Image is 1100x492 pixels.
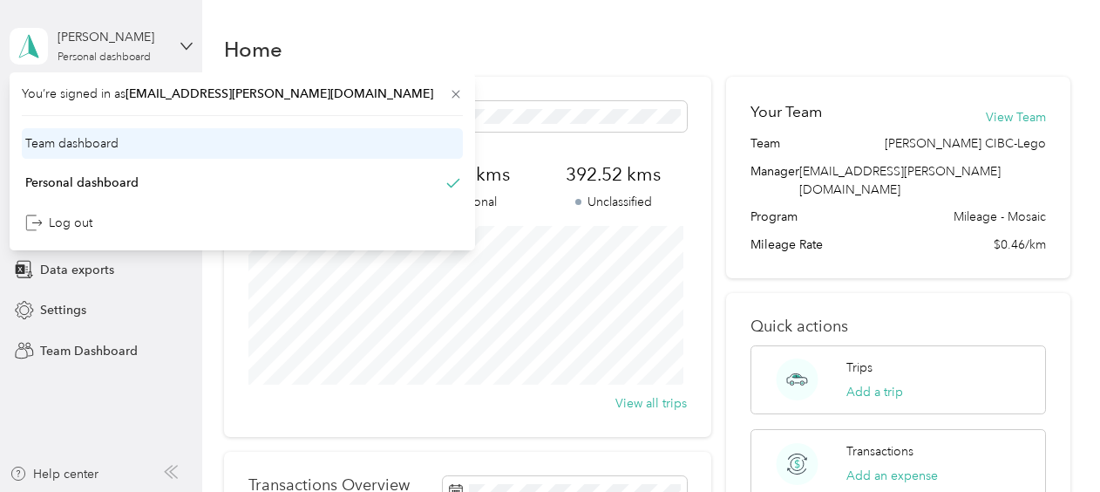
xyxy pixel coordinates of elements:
[40,301,86,319] span: Settings
[25,134,119,153] div: Team dashboard
[994,236,1046,254] span: $0.46/km
[126,86,433,101] span: [EMAIL_ADDRESS][PERSON_NAME][DOMAIN_NAME]
[846,442,913,461] p: Transactions
[25,214,92,232] div: Log out
[22,85,463,103] span: You’re signed in as
[750,208,798,226] span: Program
[750,101,822,123] h2: Your Team
[846,383,903,401] button: Add a trip
[615,394,687,413] button: View all trips
[10,465,98,483] button: Help center
[58,52,151,63] div: Personal dashboard
[885,134,1046,153] span: [PERSON_NAME] CIBC-Lego
[986,108,1046,126] button: View Team
[750,318,1045,336] p: Quick actions
[750,236,823,254] span: Mileage Rate
[1002,394,1100,492] iframe: Everlance-gr Chat Button Frame
[40,342,138,360] span: Team Dashboard
[540,193,687,211] p: Unclassified
[799,164,1001,197] span: [EMAIL_ADDRESS][PERSON_NAME][DOMAIN_NAME]
[224,40,282,58] h1: Home
[846,467,938,485] button: Add an expense
[750,162,799,199] span: Manager
[25,174,139,192] div: Personal dashboard
[58,28,166,46] div: [PERSON_NAME]
[846,359,873,377] p: Trips
[40,261,114,279] span: Data exports
[540,162,687,187] span: 392.52 kms
[954,208,1046,226] span: Mileage - Mosaic
[750,134,780,153] span: Team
